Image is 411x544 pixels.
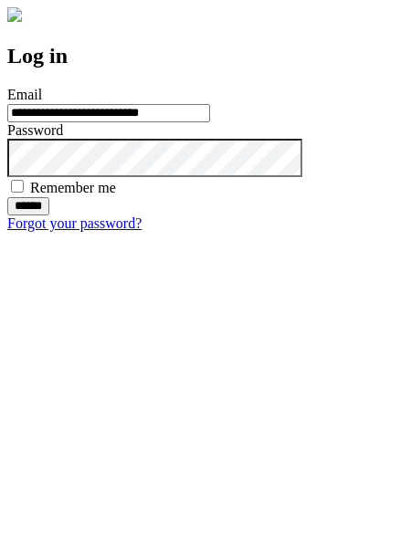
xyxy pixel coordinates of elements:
h2: Log in [7,44,404,68]
a: Forgot your password? [7,215,142,231]
label: Remember me [30,180,116,195]
label: Email [7,87,42,102]
label: Password [7,122,63,138]
img: logo-4e3dc11c47720685a147b03b5a06dd966a58ff35d612b21f08c02c0306f2b779.png [7,7,22,22]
